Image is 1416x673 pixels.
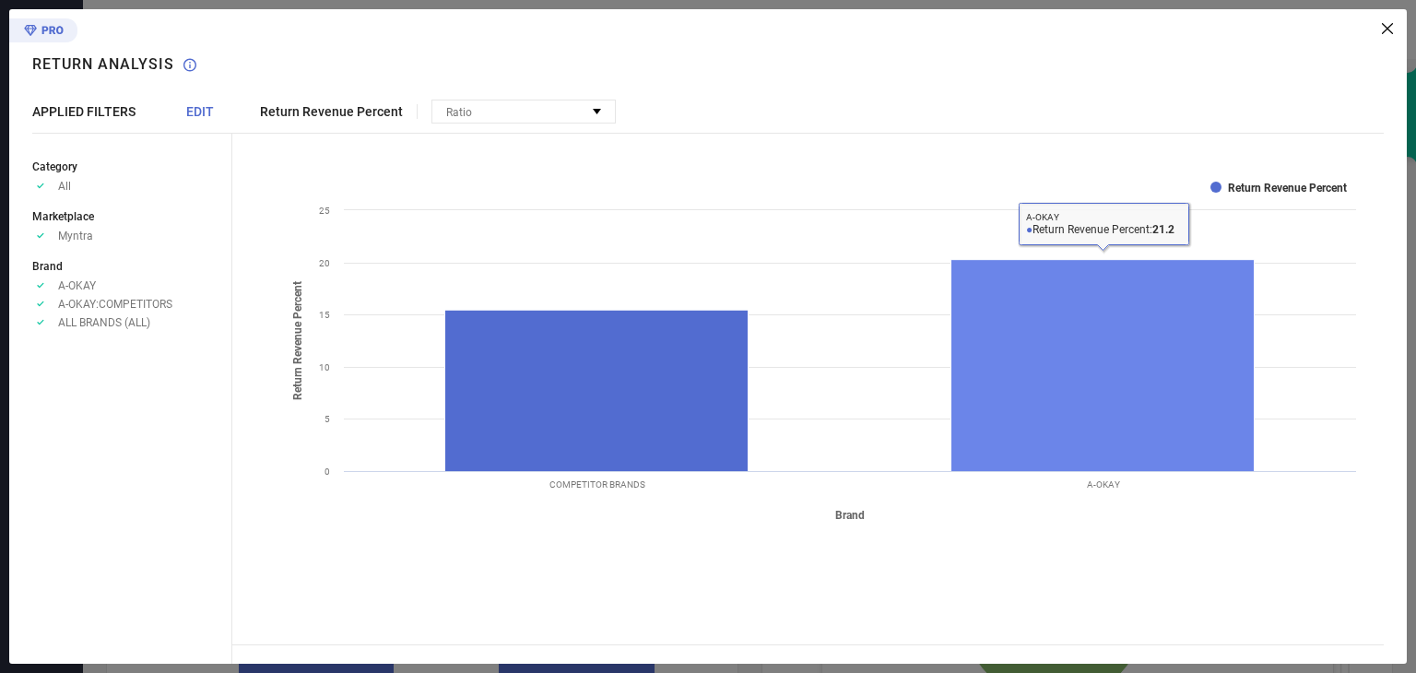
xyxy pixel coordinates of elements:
[835,509,865,522] tspan: Brand
[58,316,150,329] span: ALL BRANDS (ALL)
[9,18,77,46] div: Premium
[1228,182,1347,195] text: Return Revenue Percent
[32,160,77,173] span: Category
[58,298,172,311] span: A-OKAY:COMPETITORS
[319,206,330,216] text: 25
[260,104,403,119] span: Return Revenue Percent
[291,281,304,400] tspan: Return Revenue Percent
[186,104,214,119] span: EDIT
[446,106,472,119] span: Ratio
[319,310,330,320] text: 15
[32,260,63,273] span: Brand
[32,210,94,223] span: Marketplace
[58,279,96,292] span: A-OKAY
[1087,479,1120,490] text: A-OKAY
[58,230,93,242] span: Myntra
[324,466,330,477] text: 0
[58,180,71,193] span: All
[319,258,330,268] text: 20
[32,104,136,119] span: APPLIED FILTERS
[32,55,174,73] h1: Return Analysis
[324,414,330,424] text: 5
[549,479,645,490] text: COMPETITOR BRANDS
[319,362,330,372] text: 10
